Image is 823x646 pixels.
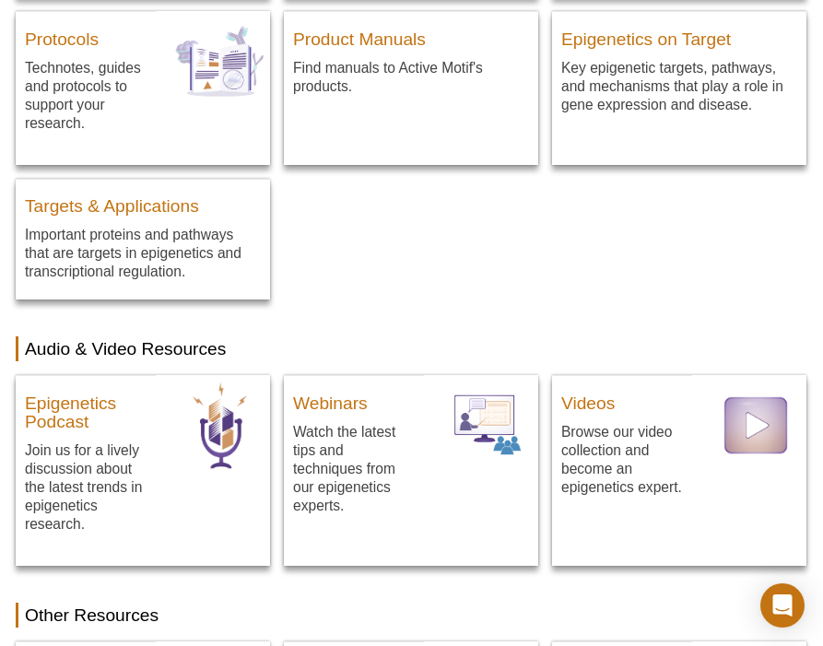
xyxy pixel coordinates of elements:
[16,179,270,300] a: Targets & Applications Important proteins and pathways that are targets in epigenetics and transc...
[552,11,806,133] a: Epigenetics on Target Key epigenetic targets, pathways, and mechanisms that play a role in gene e...
[293,58,529,96] p: Find manuals to Active Motif's products.
[760,583,805,628] div: Open Intercom Messenger
[561,58,797,114] p: Key epigenetic targets, pathways, and mechanisms that play a role in gene expression and disease.
[25,225,261,281] p: Important proteins and pathways that are targets in epigenetics and transcriptional regulation.
[561,422,683,497] p: Browse our video collection and become an epigenetics expert.
[25,21,147,49] h3: Protocols
[170,11,270,112] img: Protocols
[25,385,147,431] h3: Epigenetics Podcast
[16,375,270,566] a: Epigenetics Podcast Join us for a lively discussion about the latest trends in epigenetics resear...
[25,188,261,216] h3: Targets & Applications
[284,375,538,547] a: Webinars Watch the latest tips and techniques from our epigenetics experts. Webinars
[16,11,270,165] a: Protocols Technotes, guides and protocols to support your research. Protocols
[293,385,415,413] h3: Webinars
[561,21,797,49] h3: Epigenetics on Target
[552,375,806,529] a: Videos Browse our video collection and become an epigenetics expert. Videos
[16,603,807,628] h2: Other Resources
[293,422,415,515] p: Watch the latest tips and techniques from our epigenetics experts.
[284,11,538,114] a: Product Manuals Find manuals to Active Motif's products.
[561,385,683,413] h3: Videos
[25,440,147,534] p: Join us for a lively discussion about the latest trends in epigenetics research.
[16,336,807,361] h2: Audio & Video Resources
[438,375,538,476] img: Webinars
[25,58,147,133] p: Technotes, guides and protocols to support your research.
[293,21,529,49] h3: Product Manuals
[706,375,806,476] img: Videos
[170,375,270,476] img: Podcasts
